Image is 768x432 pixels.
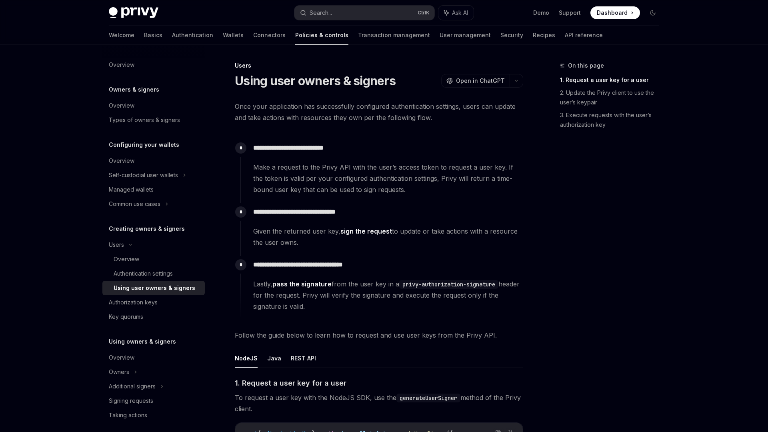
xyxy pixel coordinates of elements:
h5: Using owners & signers [109,337,176,346]
a: Signing requests [102,394,205,408]
a: Taking actions [102,408,205,422]
button: Toggle dark mode [646,6,659,19]
div: Signing requests [109,396,153,406]
a: Overview [102,154,205,168]
a: Authentication settings [102,266,205,281]
div: Using user owners & signers [114,283,195,293]
a: Recipes [533,26,555,45]
a: Authentication [172,26,213,45]
div: Common use cases [109,199,160,209]
a: Overview [102,350,205,365]
a: Dashboard [590,6,640,19]
div: Key quorums [109,312,143,322]
button: Search...CtrlK [294,6,434,20]
a: Security [500,26,523,45]
span: Dashboard [597,9,628,17]
a: Using user owners & signers [102,281,205,295]
div: Overview [109,60,134,70]
div: Search... [310,8,332,18]
span: Given the returned user key, to update or take actions with a resource the user owns. [253,226,523,248]
a: Overview [102,98,205,113]
a: Managed wallets [102,182,205,197]
a: Types of owners & signers [102,113,205,127]
a: 1. Request a user key for a user [560,74,666,86]
h5: Owners & signers [109,85,159,94]
a: Key quorums [102,310,205,324]
span: Follow the guide below to learn how to request and use user keys from the Privy API. [235,330,523,341]
div: Taking actions [109,410,147,420]
a: Authorization keys [102,295,205,310]
button: Java [267,349,281,368]
a: Basics [144,26,162,45]
span: Once your application has successfully configured authentication settings, users can update and t... [235,101,523,123]
div: Authentication settings [114,269,173,278]
span: To request a user key with the NodeJS SDK, use the method of the Privy client. [235,392,523,414]
div: Authorization keys [109,298,158,307]
span: Make a request to the Privy API with the user’s access token to request a user key. If the token ... [253,162,523,195]
code: privy-authorization-signature [399,280,498,289]
h5: Creating owners & signers [109,224,185,234]
a: Wallets [223,26,244,45]
a: User management [440,26,491,45]
span: Ctrl K [418,10,430,16]
a: Demo [533,9,549,17]
div: Managed wallets [109,185,154,194]
div: Users [235,62,523,70]
button: Open in ChatGPT [441,74,510,88]
div: Overview [114,254,139,264]
a: sign the request [340,227,392,236]
a: Support [559,9,581,17]
div: Self-custodial user wallets [109,170,178,180]
a: 2. Update the Privy client to use the user’s keypair [560,86,666,109]
h5: Configuring your wallets [109,140,179,150]
div: Users [109,240,124,250]
a: Welcome [109,26,134,45]
img: dark logo [109,7,158,18]
a: API reference [565,26,603,45]
a: Policies & controls [295,26,348,45]
h1: Using user owners & signers [235,74,396,88]
div: Additional signers [109,382,156,391]
span: On this page [568,61,604,70]
div: Overview [109,101,134,110]
div: Owners [109,367,129,377]
code: generateUserSigner [396,394,460,402]
span: Lastly, from the user key in a header for the request. Privy will verify the signature and execut... [253,278,523,312]
a: Transaction management [358,26,430,45]
button: REST API [291,349,316,368]
div: Types of owners & signers [109,115,180,125]
a: Connectors [253,26,286,45]
div: Overview [109,156,134,166]
div: Overview [109,353,134,362]
a: 3. Execute requests with the user’s authorization key [560,109,666,131]
button: Ask AI [438,6,474,20]
a: pass the signature [272,280,332,288]
a: Overview [102,58,205,72]
button: NodeJS [235,349,258,368]
a: Overview [102,252,205,266]
span: Ask AI [452,9,468,17]
span: 1. Request a user key for a user [235,378,346,388]
span: Open in ChatGPT [456,77,505,85]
